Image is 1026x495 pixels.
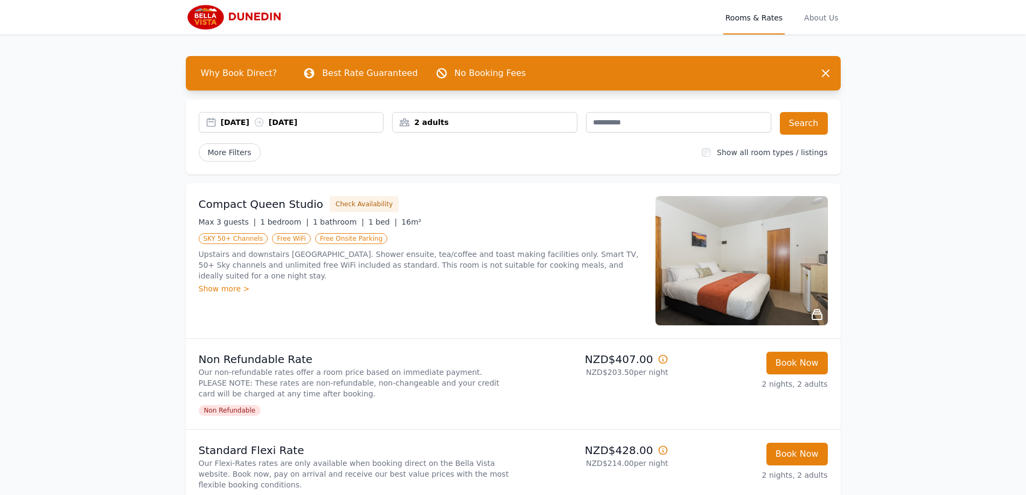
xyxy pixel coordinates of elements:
p: Non Refundable Rate [199,352,509,367]
p: 2 nights, 2 adults [677,470,828,480]
h3: Compact Queen Studio [199,197,324,212]
span: Why Book Direct? [192,62,286,84]
span: Non Refundable [199,405,261,416]
p: NZD$428.00 [518,443,668,458]
span: More Filters [199,143,261,162]
button: Book Now [766,443,828,465]
button: Search [780,112,828,135]
button: Book Now [766,352,828,374]
p: Best Rate Guaranteed [322,67,417,80]
p: NZD$407.00 [518,352,668,367]
p: Our Flexi-Rates rates are only available when booking direct on the Bella Vista website. Book now... [199,458,509,490]
label: Show all room types / listings [717,148,827,157]
div: [DATE] [DATE] [221,117,383,128]
span: 16m² [401,218,421,226]
span: SKY 50+ Channels [199,233,268,244]
span: 1 bedroom | [260,218,309,226]
span: 1 bathroom | [313,218,364,226]
p: NZD$203.50 per night [518,367,668,378]
p: 2 nights, 2 adults [677,379,828,389]
div: 2 adults [393,117,577,128]
p: Standard Flexi Rate [199,443,509,458]
p: No Booking Fees [455,67,526,80]
p: NZD$214.00 per night [518,458,668,469]
p: Our non-refundable rates offer a room price based on immediate payment. PLEASE NOTE: These rates ... [199,367,509,399]
p: Upstairs and downstairs [GEOGRAPHIC_DATA]. Shower ensuite, tea/coffee and toast making facilities... [199,249,643,281]
button: Check Availability [330,196,399,212]
span: 1 bed | [368,218,397,226]
img: Bella Vista Dunedin [186,4,289,30]
div: Show more > [199,283,643,294]
span: Free Onsite Parking [315,233,387,244]
span: Max 3 guests | [199,218,256,226]
span: Free WiFi [272,233,311,244]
